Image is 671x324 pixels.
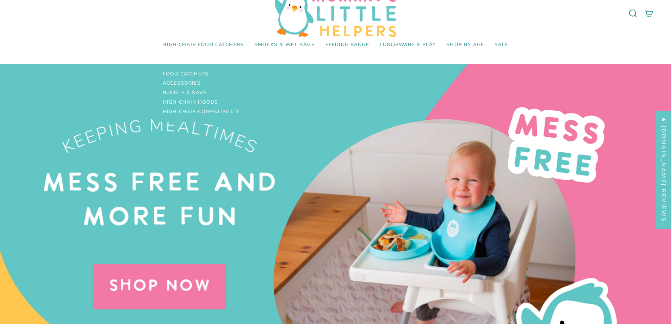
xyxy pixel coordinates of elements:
span: Feeding Range [325,42,369,48]
a: Accessories [163,79,201,88]
span: Food Catchers [163,71,209,77]
span: Lunchware & Play [380,42,436,48]
a: Food Catchers [163,69,209,79]
a: Bundle & Save [163,88,206,98]
span: High Chair Compatibility [163,109,239,115]
span: Smocks & Wet Bags [254,42,315,48]
span: High Chair Hoods [163,99,218,105]
div: Click to open Judge.me floating reviews tab [656,110,671,228]
a: High Chair Hoods [163,98,218,107]
a: High Chair Compatibility [163,107,239,117]
a: Smocks & Wet Bags [249,37,320,53]
span: Shop by Age [446,42,484,48]
a: SALE [489,37,514,53]
a: High Chair Food Catchers [157,37,249,53]
a: Feeding Range [320,37,374,53]
span: High Chair Food Catchers [162,42,244,48]
span: SALE [495,42,509,48]
span: Accessories [163,80,201,86]
div: High Chair Food Catchers Food Catchers Accessories Bundle & Save High Chair Hoods High Chair Comp... [157,37,249,53]
a: Shop by Age [441,37,489,53]
a: Lunchware & Play [374,37,441,53]
span: Bundle & Save [163,90,206,96]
